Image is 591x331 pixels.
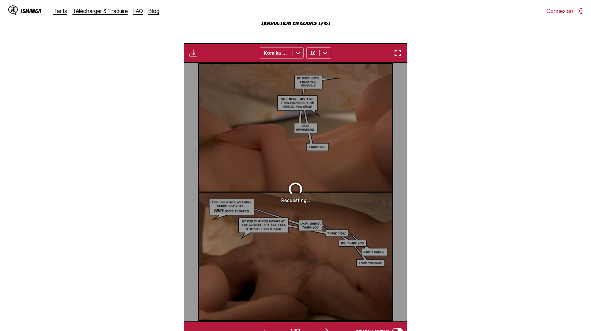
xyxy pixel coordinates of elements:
img: Sign out [576,8,583,14]
img: IsManga Logo [8,5,18,15]
p: Traduction en cours 1/61 [227,19,364,27]
img: Download translated images [189,49,197,57]
button: Connexion [547,8,583,14]
a: IsManga LogoIsManga [8,5,53,16]
img: Enter fullscreen [394,49,402,57]
a: Télécharger & Traduire [73,8,128,14]
a: Blog [148,8,159,14]
img: Loading [287,181,304,197]
a: Tarifs [53,8,67,14]
a: FAQ [133,8,143,14]
div: Requesting... [281,197,310,203]
div: IsManga [21,8,41,14]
